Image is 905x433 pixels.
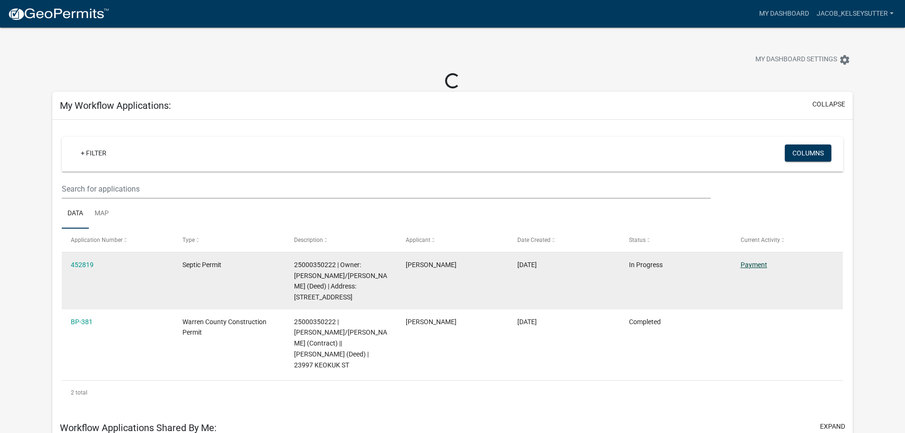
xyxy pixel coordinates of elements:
span: Status [629,237,646,243]
datatable-header-cell: Status [619,229,731,251]
a: jacob_kelseysutter [813,5,897,23]
datatable-header-cell: Description [285,229,397,251]
datatable-header-cell: Applicant [397,229,508,251]
button: Columns [785,144,831,162]
span: 25000350222 | Owner: SUTTER, JACOB J/KELSEY M (Deed) | Address: 23997 KEOKUK ST [294,261,387,301]
a: Map [89,199,114,229]
span: Type [182,237,195,243]
span: Septic Permit [182,261,221,269]
span: Kelsey Sutter [406,261,457,269]
button: expand [820,422,845,432]
h5: My Workflow Applications: [60,100,171,111]
span: 04/07/2025 [517,318,537,326]
span: Date Created [517,237,551,243]
datatable-header-cell: Current Activity [731,229,843,251]
span: My Dashboard Settings [755,54,837,66]
datatable-header-cell: Date Created [508,229,620,251]
div: collapse [52,120,853,414]
a: Data [62,199,89,229]
a: My Dashboard [755,5,813,23]
span: In Progress [629,261,663,269]
datatable-header-cell: Application Number [62,229,173,251]
a: + Filter [73,144,114,162]
span: Description [294,237,323,243]
button: collapse [812,99,845,109]
span: Applicant [406,237,430,243]
span: Application Number [71,237,123,243]
span: 07/21/2025 [517,261,537,269]
span: Completed [629,318,661,326]
span: Kelsey Sutter [406,318,457,326]
i: settings [839,54,850,66]
span: Current Activity [741,237,780,243]
button: My Dashboard Settingssettings [748,50,858,69]
input: Search for applications [62,179,710,199]
a: Payment [741,261,767,269]
span: Warren County Construction Permit [182,318,267,337]
span: 25000350222 | SUTTER, JACOB J/KELSEY M (Contract) || FORTNER, DOLORES S (Deed) | 23997 KEOKUK ST [294,318,387,369]
a: BP-381 [71,318,93,326]
datatable-header-cell: Type [173,229,285,251]
div: 2 total [62,381,843,404]
a: 452819 [71,261,94,269]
